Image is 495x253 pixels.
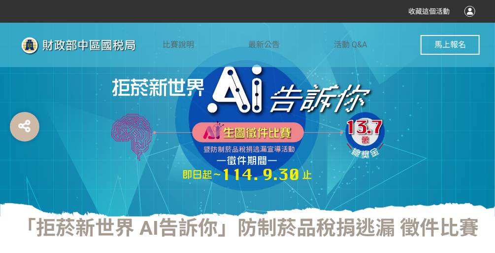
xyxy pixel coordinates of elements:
[163,23,195,67] a: 比賽說明
[100,45,396,193] img: 「拒菸新世界 AI告訴你」防制菸品稅捐逃漏 徵件比賽
[334,23,367,67] a: 活動 Q&A
[434,40,466,49] span: 馬上報名
[408,7,450,15] span: 收藏這個活動
[334,40,367,49] span: 活動 Q&A
[15,33,163,58] img: 「拒菸新世界 AI告訴你」防制菸品稅捐逃漏 徵件比賽
[248,40,280,49] span: 最新公告
[248,23,280,67] a: 最新公告
[163,40,195,49] span: 比賽說明
[421,35,480,55] button: 馬上報名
